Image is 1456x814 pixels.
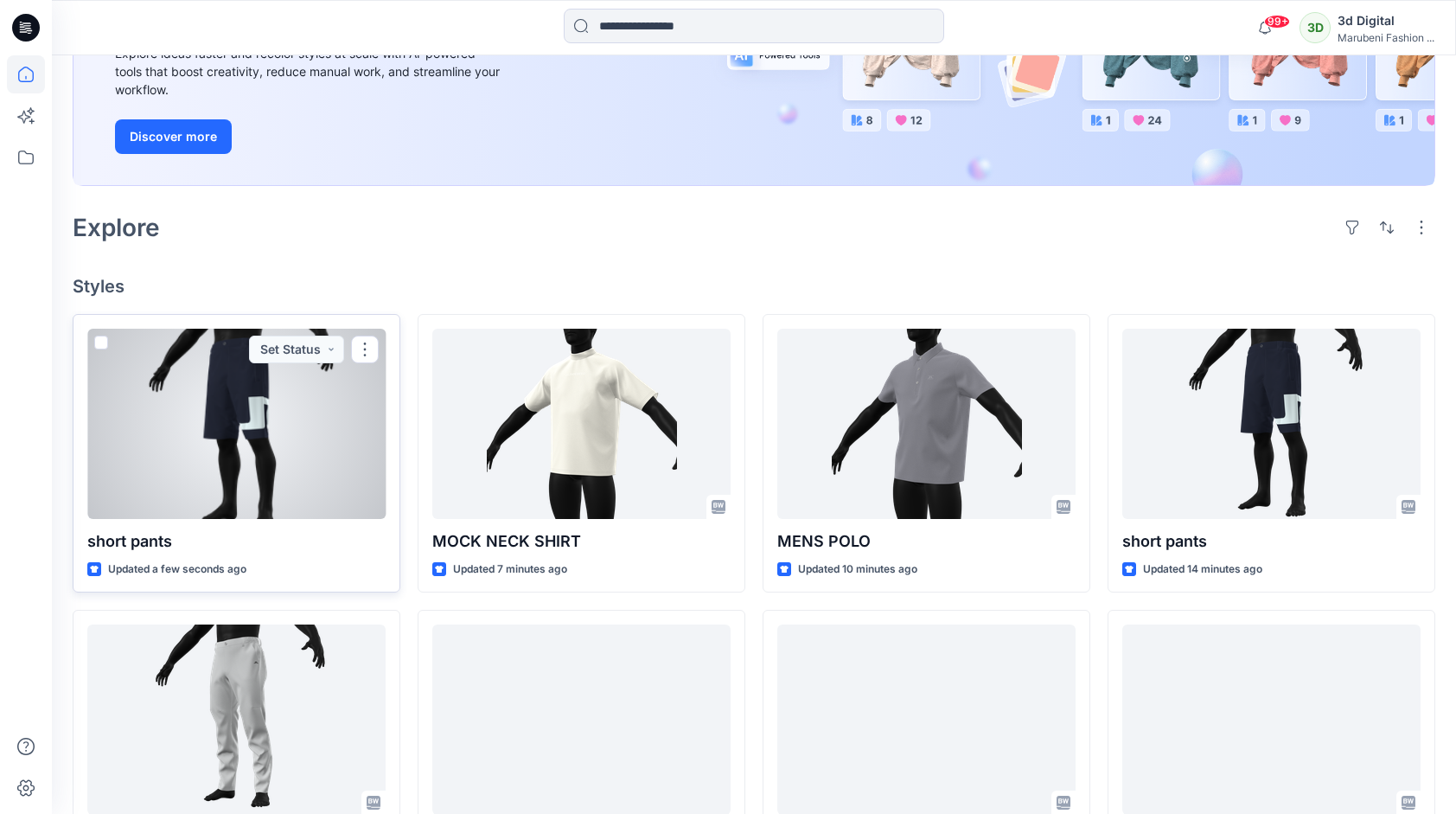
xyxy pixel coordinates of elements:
a: MENS POLO [777,329,1076,519]
a: short pants [87,329,386,519]
a: short pants [1122,329,1421,519]
div: 3D [1300,12,1331,43]
div: 3d Digital [1338,10,1434,31]
p: MOCK NECK SHIRT [432,529,731,554]
p: short pants [1122,529,1421,554]
p: short pants [87,529,386,554]
a: Discover more [115,119,504,154]
button: Discover more [115,119,232,154]
p: Updated 14 minutes ago [1143,561,1262,579]
div: Marubeni Fashion ... [1338,31,1434,44]
p: Updated 7 minutes ago [453,561,567,579]
a: MOCK NECK SHIRT [432,329,731,519]
p: MENS POLO [777,529,1076,554]
h2: Explore [73,214,160,241]
p: Updated a few seconds ago [108,561,246,579]
h4: Styles [73,276,1435,297]
span: 99+ [1264,15,1290,29]
div: Explore ideas faster and recolor styles at scale with AI-powered tools that boost creativity, red... [115,44,504,99]
p: Updated 10 minutes ago [798,561,917,579]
